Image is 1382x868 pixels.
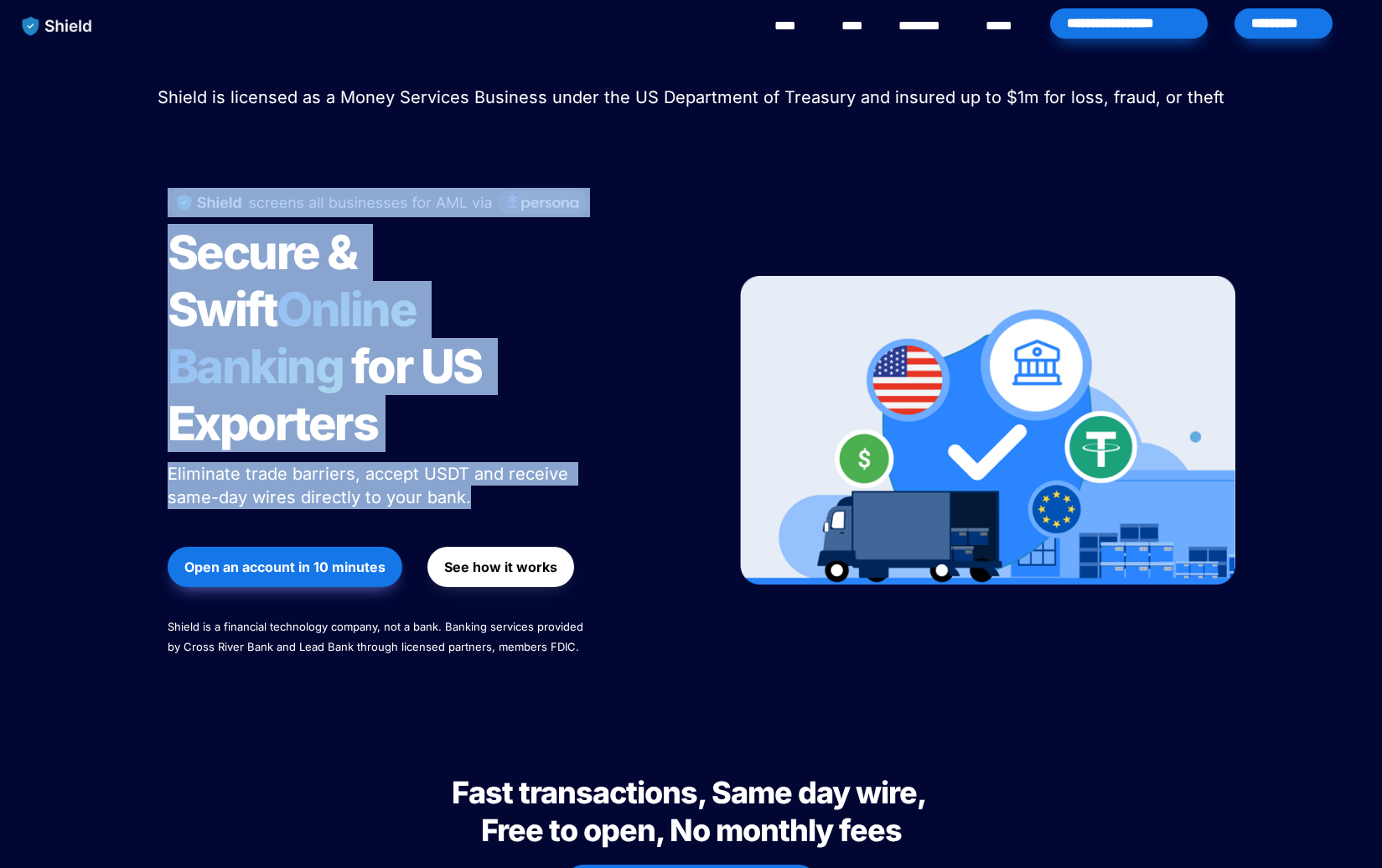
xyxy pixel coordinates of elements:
[168,620,587,653] span: Shield is a financial technology company, not a bank. Banking services provided by Cross River Ba...
[168,281,433,395] span: Online Banking
[184,559,386,575] strong: Open an account in 10 minutes
[427,538,574,595] a: See how it works
[168,538,402,595] a: Open an account in 10 minutes
[427,547,574,587] button: See how it works
[168,338,490,452] span: for US Exporters
[168,547,402,587] button: Open an account in 10 minutes
[444,559,557,575] strong: See how it works
[452,774,931,849] span: Fast transactions, Same day wire, Free to open, No monthly fees
[14,8,101,44] img: website logo
[158,87,1224,107] span: Shield is licensed as a Money Services Business under the US Department of Treasury and insured u...
[168,224,365,338] span: Secure & Swift
[168,464,573,507] span: Eliminate trade barriers, accept USDT and receive same-day wires directly to your bank.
